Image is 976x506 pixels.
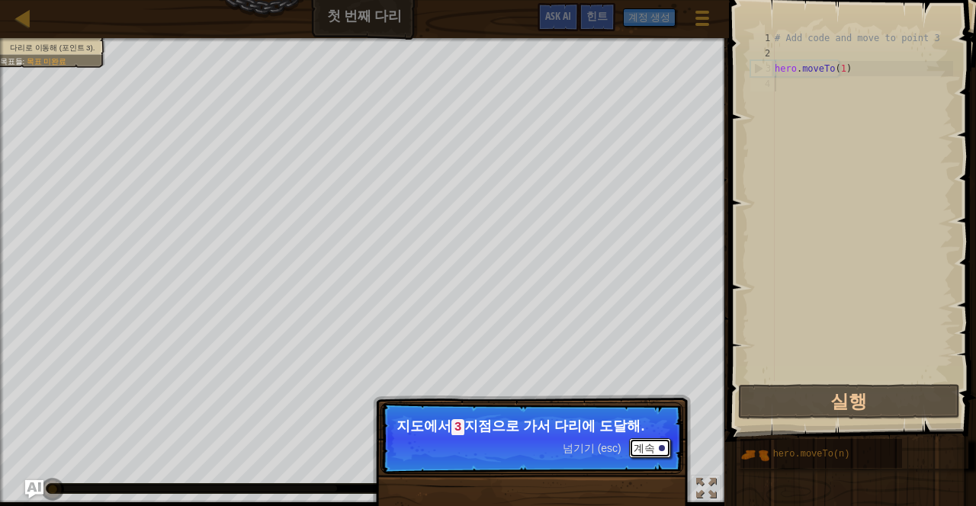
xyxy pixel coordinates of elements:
[563,442,621,454] span: 넘기기 (esc)
[740,440,769,469] img: portrait.png
[10,43,95,52] span: 다리로 이동해 (포인트 3).
[396,418,667,435] p: 지도에서 지점으로 가서 다리에 도달해.
[586,8,608,23] span: 힌트
[750,76,775,91] div: 4
[750,30,775,46] div: 1
[623,8,676,27] button: 계정 생성
[629,438,671,458] button: 계속
[773,449,850,460] span: hero.moveTo(n)
[23,57,27,66] span: :
[738,384,960,419] button: 실행
[751,61,775,76] div: 3
[538,3,579,31] button: Ask AI
[750,46,775,61] div: 2
[27,57,66,66] span: 목표 미완료
[25,480,43,498] button: Ask AI
[451,419,465,436] code: 3
[545,8,571,23] span: Ask AI
[683,3,721,39] button: 게임 메뉴 보이기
